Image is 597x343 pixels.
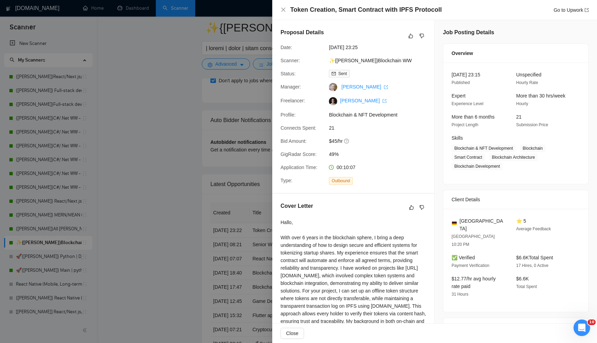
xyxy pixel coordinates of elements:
img: c13_D6V9bzaCrQvjRcJsAw55LVHRz5r92ENXxtc6V_P7QXekgShsF1ID8KrGZJHX_t [329,97,337,105]
span: GigRadar Score: [281,151,316,157]
span: $12.77/hr avg hourly rate paid [452,276,496,289]
span: dislike [419,33,424,39]
span: $45/hr [329,137,433,145]
span: Bid Amount: [281,138,307,144]
a: Go to Upworkexport [553,7,589,13]
span: export [384,85,388,89]
div: Job Description [452,318,580,337]
span: Type: [281,178,292,183]
span: Smart Contract [452,154,485,161]
button: dislike [418,32,426,40]
span: ✅ Verified [452,255,475,260]
span: Blockchain [520,145,546,152]
img: 🇩🇪 [452,221,457,226]
span: Scanner: [281,58,300,63]
span: Close [286,330,298,337]
span: [GEOGRAPHIC_DATA] [459,217,505,232]
h5: Cover Letter [281,202,313,210]
span: Total Spent [516,284,537,289]
span: Blockchain Architecture [489,154,538,161]
span: Skills [452,135,463,141]
button: dislike [418,203,426,212]
span: Expert [452,93,465,99]
span: Blockchain & NFT Development [452,145,516,152]
span: Overview [452,49,473,57]
span: mail [332,72,336,76]
iframe: Intercom live chat [574,319,590,336]
span: Project Length [452,122,478,127]
span: Blockchain Development [452,163,503,170]
span: Freelancer: [281,98,305,103]
span: Average Feedback [516,226,551,231]
span: 21 [516,114,522,120]
span: $6.6K Total Spent [516,255,553,260]
span: question-circle [344,138,350,144]
span: 17 Hires, 0 Active [516,263,548,268]
span: close [281,7,286,12]
h4: Token Creation, Smart Contract with IPFS Protocoll [290,6,442,14]
span: Hourly [516,101,528,106]
span: [DATE] 23:25 [329,44,433,51]
span: export [382,99,387,103]
span: Application Time: [281,165,318,170]
span: 21 [329,124,433,132]
button: Close [281,7,286,13]
span: Hourly Rate [516,80,538,85]
button: Close [281,328,304,339]
span: Profile: [281,112,296,118]
span: ✨{[PERSON_NAME]}Blockchain WW [329,57,433,64]
span: [GEOGRAPHIC_DATA] 10:20 PM [452,234,495,247]
span: Unspecified [516,72,541,77]
span: Blockchain & NFT Development [329,111,433,119]
span: Sent [338,71,347,76]
span: Manager: [281,84,301,90]
span: 00:10:07 [337,165,356,170]
span: Connects Spent: [281,125,316,131]
span: dislike [419,205,424,210]
span: like [408,33,413,39]
h5: Proposal Details [281,28,324,37]
span: [DATE] 23:15 [452,72,480,77]
a: [PERSON_NAME] export [340,98,387,103]
span: Outbound [329,177,353,185]
span: 49% [329,150,433,158]
span: Date: [281,45,292,50]
h5: Job Posting Details [443,28,494,37]
span: clock-circle [329,165,334,170]
span: More than 30 hrs/week [516,93,565,99]
button: like [407,32,415,40]
span: Published [452,80,470,85]
a: [PERSON_NAME] export [341,84,388,90]
span: Status: [281,71,296,76]
span: Submission Price [516,122,548,127]
span: Experience Level [452,101,483,106]
span: like [409,205,414,210]
span: ⭐ 5 [516,218,526,224]
button: like [407,203,416,212]
span: export [585,8,589,12]
span: Payment Verification [452,263,489,268]
span: More than 6 months [452,114,495,120]
span: 31 Hours [452,292,468,297]
span: 10 [588,319,596,325]
div: Client Details [452,190,580,209]
span: $6.6K [516,276,529,281]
